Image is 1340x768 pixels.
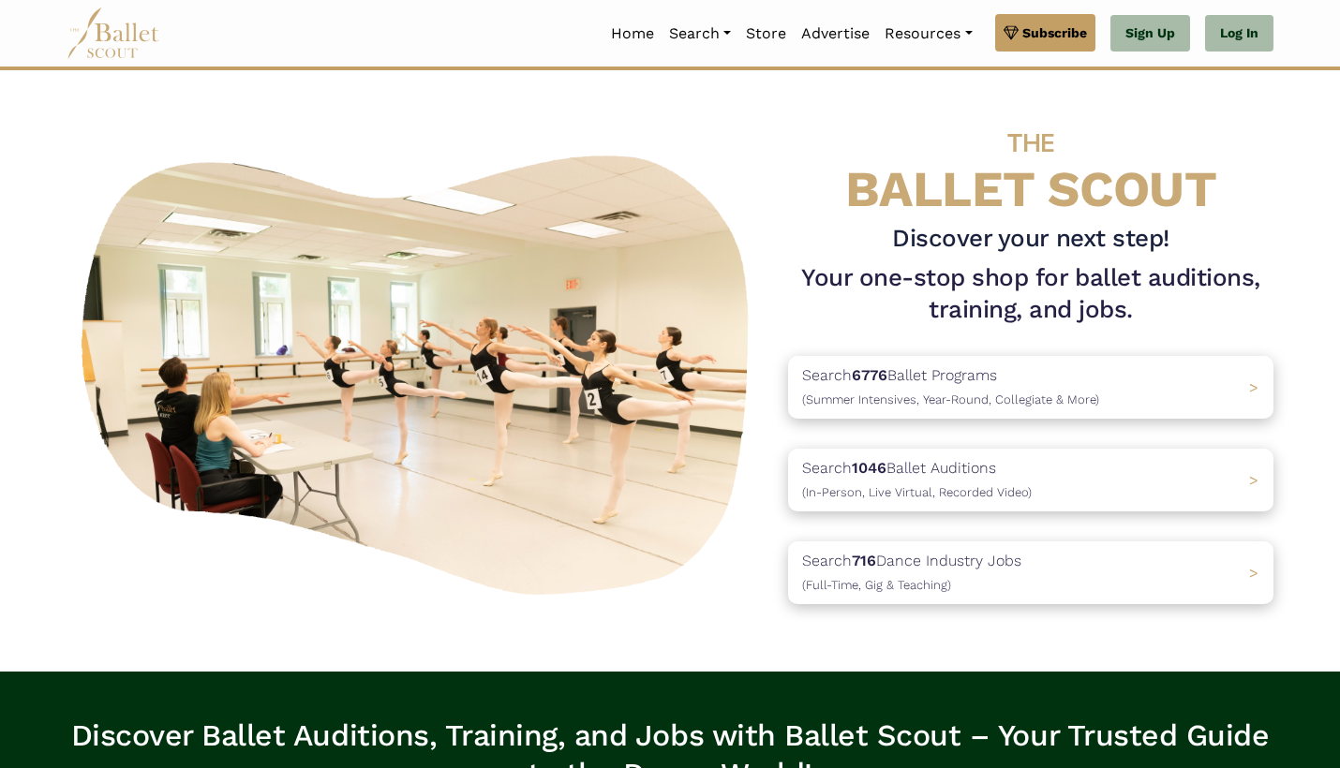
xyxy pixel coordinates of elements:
span: > [1249,564,1258,582]
p: Search Ballet Programs [802,363,1099,411]
a: Search6776Ballet Programs(Summer Intensives, Year-Round, Collegiate & More)> [788,356,1273,419]
b: 1046 [852,459,886,477]
span: (Full-Time, Gig & Teaching) [802,578,951,592]
a: Home [603,14,662,53]
a: Subscribe [995,14,1095,52]
h3: Discover your next step! [788,223,1273,255]
b: 716 [852,552,876,569]
span: > [1249,471,1258,489]
b: 6776 [852,366,887,384]
a: Search716Dance Industry Jobs(Full-Time, Gig & Teaching) > [788,541,1273,604]
span: > [1249,378,1258,396]
span: (Summer Intensives, Year-Round, Collegiate & More) [802,392,1099,406]
a: Store [738,14,794,53]
a: Log In [1205,15,1273,52]
a: Search [662,14,738,53]
h1: Your one-stop shop for ballet auditions, training, and jobs. [788,262,1273,326]
a: Sign Up [1110,15,1190,52]
a: Advertise [794,14,877,53]
p: Search Dance Industry Jobs [802,549,1021,597]
img: A group of ballerinas talking to each other in a ballet studio [67,135,773,606]
h4: BALLET SCOUT [788,108,1273,215]
p: Search Ballet Auditions [802,456,1032,504]
span: Subscribe [1022,22,1087,43]
a: Search1046Ballet Auditions(In-Person, Live Virtual, Recorded Video) > [788,449,1273,511]
a: Resources [877,14,979,53]
span: (In-Person, Live Virtual, Recorded Video) [802,485,1032,499]
img: gem.svg [1004,22,1019,43]
span: THE [1007,127,1054,158]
